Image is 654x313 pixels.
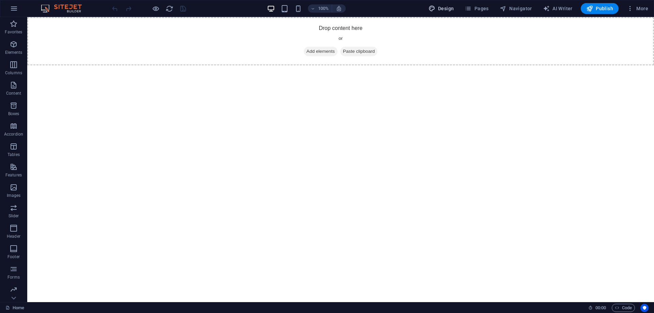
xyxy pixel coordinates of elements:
[7,193,21,198] p: Images
[600,305,601,310] span: :
[152,4,160,13] button: Click here to leave preview mode and continue editing
[615,304,632,312] span: Code
[277,30,310,39] span: Add elements
[500,5,532,12] span: Navigator
[586,5,613,12] span: Publish
[7,254,20,260] p: Footer
[429,5,454,12] span: Design
[7,234,20,239] p: Header
[5,304,24,312] a: Click to cancel selection. Double-click to open Pages
[308,4,332,13] button: 100%
[6,91,21,96] p: Content
[426,3,457,14] button: Design
[612,304,635,312] button: Code
[5,172,22,178] p: Features
[5,70,22,76] p: Columns
[497,3,535,14] button: Navigator
[540,3,575,14] button: AI Writer
[595,304,606,312] span: 00 00
[465,5,488,12] span: Pages
[7,275,20,280] p: Forms
[9,213,19,219] p: Slider
[318,4,329,13] h6: 100%
[624,3,651,14] button: More
[166,5,173,13] i: Reload page
[5,29,22,35] p: Favorites
[313,30,351,39] span: Paste clipboard
[588,304,606,312] h6: Session time
[39,4,90,13] img: Editor Logo
[7,152,20,157] p: Tables
[8,111,19,116] p: Boxes
[5,50,22,55] p: Elements
[640,304,649,312] button: Usercentrics
[581,3,619,14] button: Publish
[462,3,491,14] button: Pages
[627,5,648,12] span: More
[4,131,23,137] p: Accordion
[165,4,173,13] button: reload
[336,5,342,12] i: On resize automatically adjust zoom level to fit chosen device.
[543,5,573,12] span: AI Writer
